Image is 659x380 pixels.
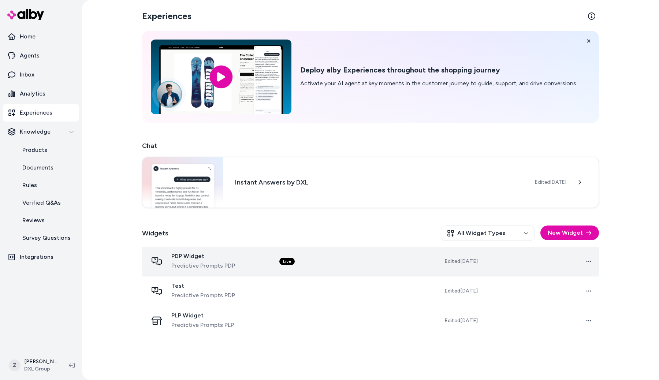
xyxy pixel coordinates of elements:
[279,258,295,265] div: Live
[15,176,79,194] a: Rules
[171,312,234,319] span: PLP Widget
[142,141,599,151] h2: Chat
[20,51,40,60] p: Agents
[441,226,535,241] button: All Widget Types
[3,123,79,141] button: Knowledge
[3,104,79,122] a: Experiences
[15,229,79,247] a: Survey Questions
[235,177,523,187] h3: Instant Answers by DXL
[444,317,478,324] span: Edited [DATE]
[142,10,191,22] h2: Experiences
[171,261,235,270] span: Predictive Prompts PDP
[22,181,37,190] p: Rules
[171,282,235,290] span: Test
[540,226,599,240] button: New Widget
[142,228,168,238] h2: Widgets
[9,359,21,371] span: Z
[20,32,36,41] p: Home
[171,291,235,300] span: Predictive Prompts PDP
[20,253,53,261] p: Integrations
[22,234,71,242] p: Survey Questions
[4,354,63,377] button: Z[PERSON_NAME]DXL Group
[3,47,79,64] a: Agents
[15,212,79,229] a: Reviews
[15,159,79,176] a: Documents
[444,258,478,265] span: Edited [DATE]
[535,179,566,186] span: Edited [DATE]
[20,127,51,136] p: Knowledge
[3,66,79,83] a: Inbox
[22,198,61,207] p: Verified Q&As
[171,253,235,260] span: PDP Widget
[3,85,79,103] a: Analytics
[22,146,47,154] p: Products
[22,163,53,172] p: Documents
[142,157,223,208] img: Chat widget
[444,287,478,295] span: Edited [DATE]
[3,248,79,266] a: Integrations
[171,321,234,329] span: Predictive Prompts PLP
[300,66,577,75] h2: Deploy alby Experiences throughout the shopping journey
[7,9,44,20] img: alby Logo
[24,365,57,373] span: DXL Group
[142,157,599,208] a: Chat widgetInstant Answers by DXLEdited[DATE]
[20,70,34,79] p: Inbox
[22,216,45,225] p: Reviews
[15,194,79,212] a: Verified Q&As
[300,79,577,88] p: Activate your AI agent at key moments in the customer journey to guide, support, and drive conver...
[3,28,79,45] a: Home
[20,89,45,98] p: Analytics
[24,358,57,365] p: [PERSON_NAME]
[15,141,79,159] a: Products
[20,108,52,117] p: Experiences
